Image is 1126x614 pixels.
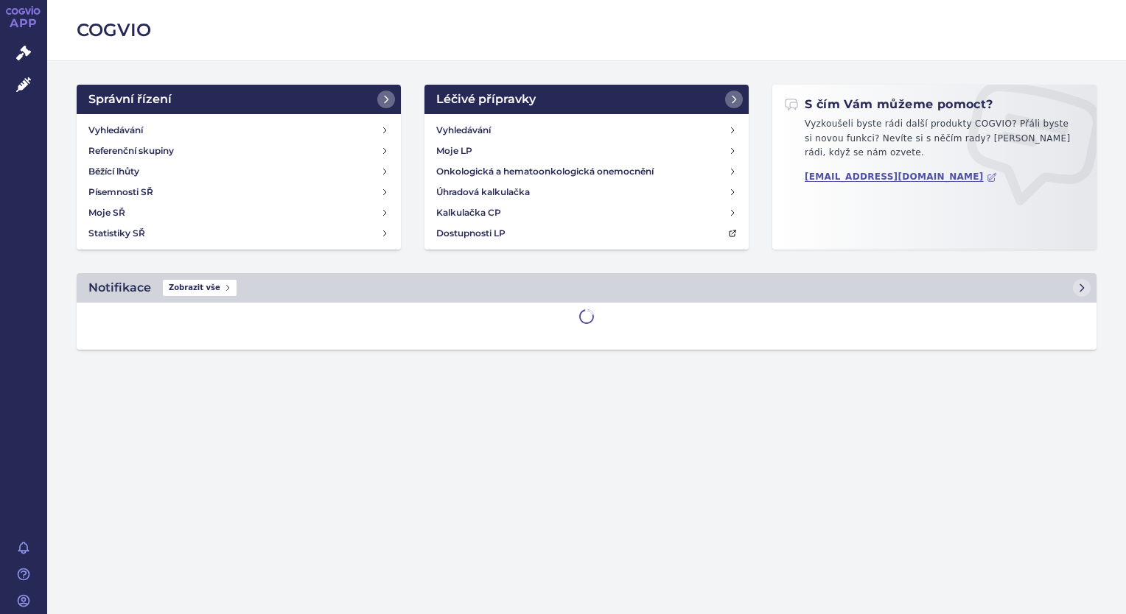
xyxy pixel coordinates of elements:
[430,223,743,244] a: Dostupnosti LP
[88,205,125,220] h4: Moje SŘ
[436,185,530,200] h4: Úhradová kalkulačka
[430,161,743,182] a: Onkologická a hematoonkologická onemocnění
[88,185,153,200] h4: Písemnosti SŘ
[77,85,401,114] a: Správní řízení
[436,123,491,138] h4: Vyhledávání
[88,164,139,179] h4: Běžící lhůty
[430,182,743,202] a: Úhradová kalkulačka
[88,91,172,108] h2: Správní řízení
[83,161,395,182] a: Běžící lhůty
[805,172,997,183] a: [EMAIL_ADDRESS][DOMAIN_NAME]
[430,120,743,141] a: Vyhledávání
[88,144,174,158] h4: Referenční skupiny
[430,141,743,161] a: Moje LP
[83,182,395,202] a: Písemnosti SŘ
[163,280,237,296] span: Zobrazit vše
[430,202,743,223] a: Kalkulačka CP
[784,117,1085,166] p: Vyzkoušeli byste rádi další produkty COGVIO? Přáli byste si novou funkci? Nevíte si s něčím rady?...
[88,226,145,241] h4: Statistiky SŘ
[77,18,1097,43] h2: COGVIO
[88,279,151,297] h2: Notifikace
[88,123,143,138] h4: Vyhledávání
[436,91,536,108] h2: Léčivé přípravky
[83,141,395,161] a: Referenční skupiny
[83,223,395,244] a: Statistiky SŘ
[77,273,1097,303] a: NotifikaceZobrazit vše
[424,85,749,114] a: Léčivé přípravky
[784,96,993,113] h2: S čím Vám můžeme pomoct?
[83,120,395,141] a: Vyhledávání
[436,164,654,179] h4: Onkologická a hematoonkologická onemocnění
[436,144,472,158] h4: Moje LP
[436,205,501,220] h4: Kalkulačka CP
[436,226,506,241] h4: Dostupnosti LP
[83,202,395,223] a: Moje SŘ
